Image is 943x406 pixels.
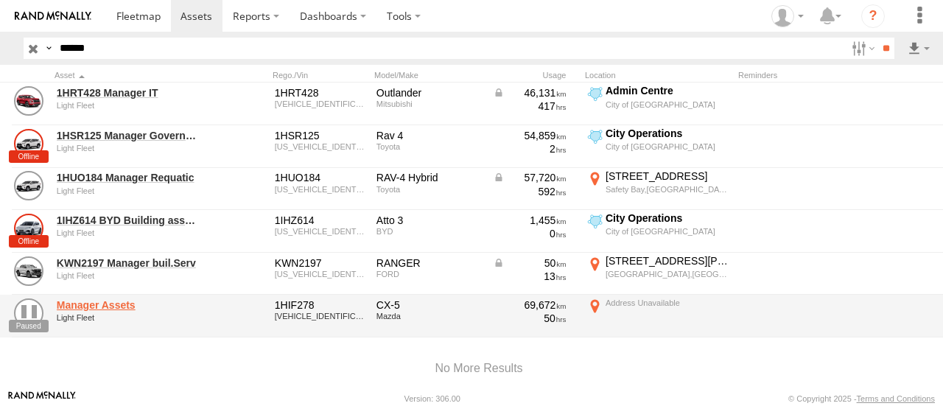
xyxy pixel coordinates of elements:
div: 1,455 [493,214,567,227]
div: RANGER [376,256,483,270]
div: Atto 3 [376,214,483,227]
div: KWN2197 [275,256,366,270]
label: Click to View Current Location [585,169,732,209]
div: City of [GEOGRAPHIC_DATA] [606,99,730,110]
label: Click to View Current Location [585,296,732,336]
div: undefined [57,144,200,153]
div: undefined [57,271,200,280]
div: Version: 306.00 [404,394,460,403]
div: MNACMFF60SW357660 [275,270,366,279]
div: undefined [57,186,200,195]
div: Outlander [376,86,483,99]
div: JTMRW3FVX0D570025 [275,142,366,151]
div: 1HRT428 [275,86,366,99]
div: 592 [493,185,567,198]
div: JMFXTGM4WNZ020193 [275,99,366,108]
div: RAV-4 Hybrid [376,171,483,184]
a: View Asset Details [14,214,43,243]
div: 1HUO184 [275,171,366,184]
div: 1IHZ614 [275,214,366,227]
div: City of [GEOGRAPHIC_DATA] [606,141,730,152]
div: 2 [493,142,567,155]
div: Mazda [376,312,483,321]
a: 1HRT428 Manager IT [57,86,200,99]
div: Data from Vehicle CANbus [493,256,567,270]
label: Search Filter Options [846,38,877,59]
div: 1HIF278 [275,298,366,312]
div: JTMBW3FVX0D171925 [275,185,366,194]
div: 0 [493,227,567,240]
a: Terms and Conditions [857,394,935,403]
div: Location [585,70,732,80]
label: Click to View Current Location [585,254,732,294]
div: Model/Make [374,70,485,80]
div: 50 [493,312,567,325]
label: Click to View Current Location [585,211,732,251]
a: View Asset Details [14,256,43,286]
a: KWN2197 Manager buil.Serv [57,256,200,270]
a: Visit our Website [8,391,76,406]
div: Click to Sort [55,70,202,80]
div: Data from Vehicle CANbus [493,171,567,184]
div: City of [GEOGRAPHIC_DATA] [606,226,730,237]
div: undefined [57,101,200,110]
div: LGXCE4CB3R2122407 [275,227,366,236]
label: Click to View Current Location [585,84,732,124]
a: View Asset Details [14,171,43,200]
div: [STREET_ADDRESS][PERSON_NAME] [606,254,730,267]
div: [GEOGRAPHIC_DATA],[GEOGRAPHIC_DATA] [606,269,730,279]
div: Reminders [738,70,849,80]
div: 54,859 [493,129,567,142]
div: CX-5 [376,298,483,312]
div: BYD [376,227,483,236]
div: © Copyright 2025 - [788,394,935,403]
div: Usage [491,70,579,80]
div: Andrew Fisher [766,5,809,27]
a: 1HSR125 Manager Governance [57,129,200,142]
div: Rav 4 [376,129,483,142]
div: City Operations [606,211,730,225]
label: Export results as... [906,38,931,59]
div: Admin Centre [606,84,730,97]
img: rand-logo.svg [15,11,91,21]
div: undefined [57,228,200,237]
div: FORD [376,270,483,279]
div: 1HSR125 [275,129,366,142]
label: Click to View Current Location [585,127,732,167]
i: ? [861,4,885,28]
div: JM0KF2W7A00672402 [275,312,366,321]
div: Data from Vehicle CANbus [493,86,567,99]
a: View Asset Details [14,129,43,158]
div: 69,672 [493,298,567,312]
label: Search Query [43,38,55,59]
a: View Asset Details [14,298,43,328]
div: City Operations [606,127,730,140]
a: Manager Assets [57,298,200,312]
div: Toyota [376,142,483,151]
a: View Asset Details [14,86,43,116]
a: 1IHZ614 BYD Building assets Manager [57,214,200,227]
div: Rego./Vin [273,70,368,80]
div: Safety Bay,[GEOGRAPHIC_DATA] [606,184,730,195]
div: 417 [493,99,567,113]
a: 1HUO184 Manager Requatic [57,171,200,184]
div: Mitsubishi [376,99,483,108]
div: undefined [57,313,200,322]
div: [STREET_ADDRESS] [606,169,730,183]
div: Toyota [376,185,483,194]
div: 13 [493,270,567,283]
